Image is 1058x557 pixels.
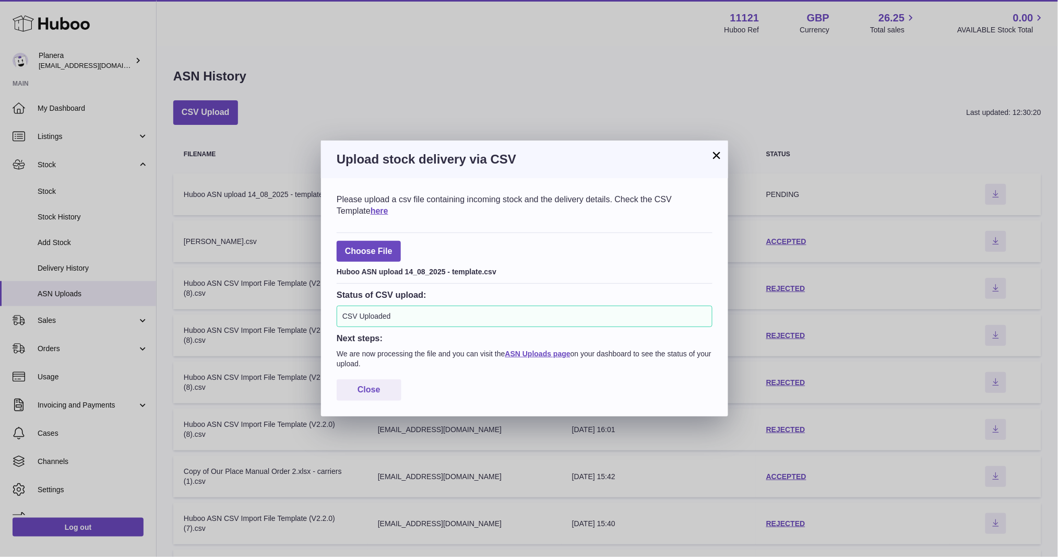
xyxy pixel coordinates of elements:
[371,206,388,215] a: here
[337,151,712,168] h3: Upload stock delivery via CSV
[337,289,712,300] h3: Status of CSV upload:
[710,149,723,161] button: ×
[358,385,381,394] span: Close
[337,349,712,369] p: We are now processing the file and you can visit the on your dashboard to see the status of your ...
[337,332,712,344] h3: Next steps:
[505,350,570,358] a: ASN Uploads page
[337,306,712,327] div: CSV Uploaded
[337,194,712,216] div: Please upload a csv file containing incoming stock and the delivery details. Check the CSV Template
[337,379,401,401] button: Close
[337,241,401,262] span: Choose File
[337,264,712,277] div: Huboo ASN upload 14_08_2025 - template.csv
